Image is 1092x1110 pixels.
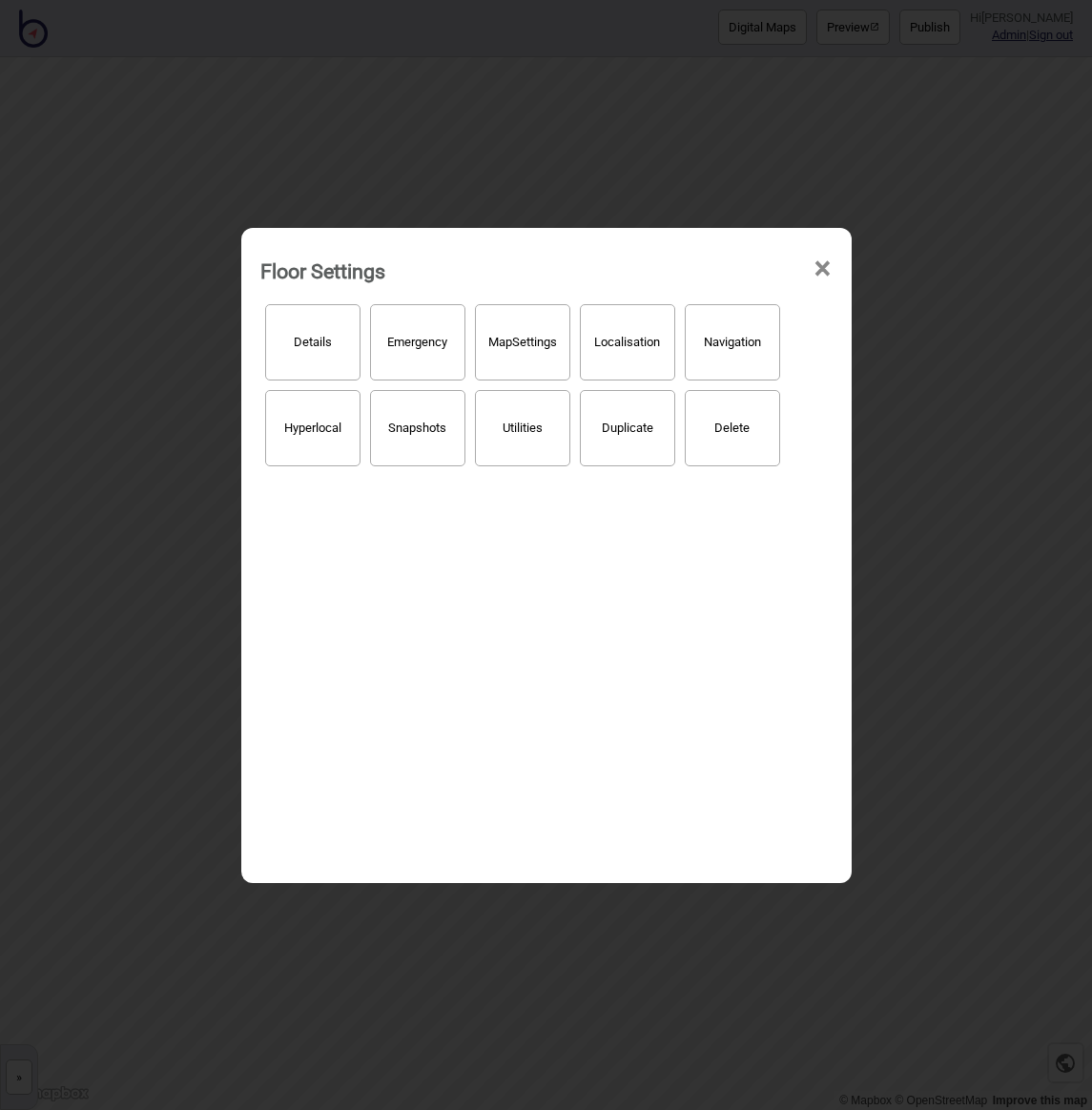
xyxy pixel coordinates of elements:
button: MapSettings [475,304,570,380]
div: Floor Settings [260,251,385,292]
button: Utilities [475,390,570,466]
button: Delete [685,390,780,466]
button: Hyperlocal [265,390,361,466]
button: Snapshots [370,390,465,466]
button: Localisation [580,304,675,380]
button: Duplicate [580,390,675,466]
button: Emergency [370,304,465,380]
button: Navigation [685,304,780,380]
span: × [813,237,833,300]
button: Details [265,304,361,380]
